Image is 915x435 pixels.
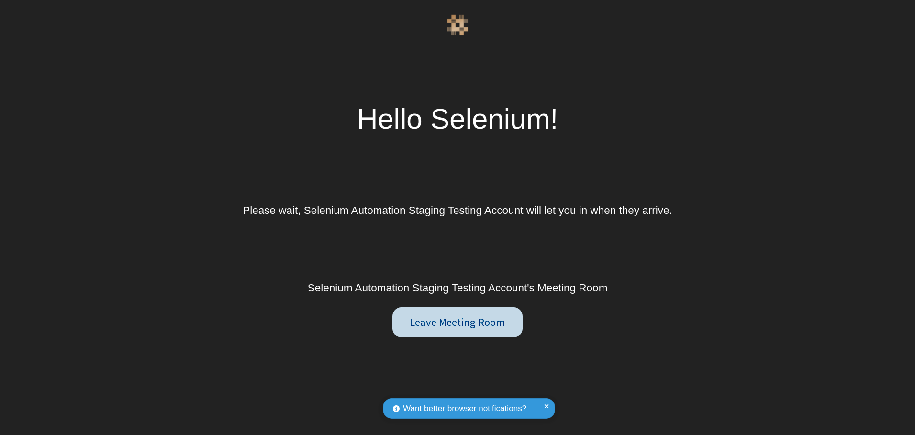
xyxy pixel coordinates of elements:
[308,280,608,296] div: Selenium Automation Staging Testing Account's Meeting Room
[447,14,469,36] img: QA Selenium DO NOT DELETE OR CHANGE
[403,402,526,415] span: Want better browser notifications?
[243,202,672,219] div: Please wait, Selenium Automation Staging Testing Account will let you in when they arrive.
[357,98,558,141] div: Hello Selenium!
[392,307,523,337] button: Leave Meeting Room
